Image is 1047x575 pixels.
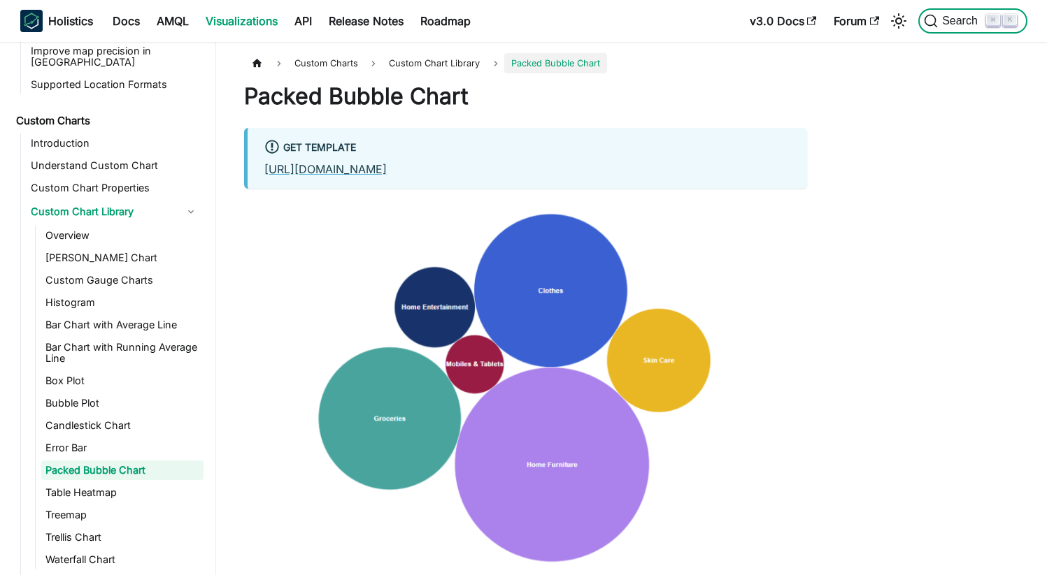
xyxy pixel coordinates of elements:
a: Packed Bubble Chart [41,460,204,480]
a: Custom Chart Properties [27,178,204,198]
a: Table Heatmap [41,483,204,502]
a: Bubble Plot [41,393,204,413]
a: Supported Location Formats [27,75,204,94]
span: Packed Bubble Chart [504,53,607,73]
a: Introduction [27,133,204,153]
h1: Packed Bubble Chart [244,82,807,110]
a: Custom Charts [12,111,204,131]
nav: Breadcrumbs [244,53,807,73]
a: Bar Chart with Running Average Line [41,337,204,368]
span: Custom Chart Library [389,58,480,68]
a: Home page [244,53,271,73]
a: Overview [41,226,204,245]
a: Custom Chart Library [382,53,487,73]
img: reporting-custom-chart/packed_bubble [244,200,807,575]
a: Docs [104,10,148,32]
a: Box Plot [41,371,204,391]
a: Trellis Chart [41,527,204,547]
kbd: K [1003,14,1017,27]
nav: Docs sidebar [6,42,216,575]
a: Understand Custom Chart [27,156,204,175]
a: Custom Chart Library [27,201,178,223]
button: Switch between dark and light mode (currently light mode) [888,10,910,32]
a: Custom Gauge Charts [41,270,204,290]
span: Custom Charts [287,53,365,73]
button: Collapse sidebar category 'Custom Chart Library' [178,201,204,223]
a: v3.0 Docs [741,10,825,32]
img: Holistics [20,10,43,32]
a: Histogram [41,293,204,312]
a: Treemap [41,505,204,525]
a: Improve map precision in [GEOGRAPHIC_DATA] [27,41,204,72]
a: Visualizations [197,10,286,32]
a: Waterfall Chart [41,550,204,569]
a: Error Bar [41,438,204,458]
a: Bar Chart with Average Line [41,315,204,335]
kbd: ⌘ [986,14,1000,27]
a: HolisticsHolistics [20,10,93,32]
a: AMQL [148,10,197,32]
button: Search (Command+K) [918,8,1027,34]
a: [URL][DOMAIN_NAME] [264,162,387,176]
a: [PERSON_NAME] Chart [41,248,204,268]
a: Release Notes [320,10,412,32]
b: Holistics [48,13,93,29]
a: API [286,10,320,32]
a: Candlestick Chart [41,416,204,435]
a: Roadmap [412,10,479,32]
a: Forum [825,10,888,32]
div: Get Template [264,139,790,157]
span: Search [938,15,986,27]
